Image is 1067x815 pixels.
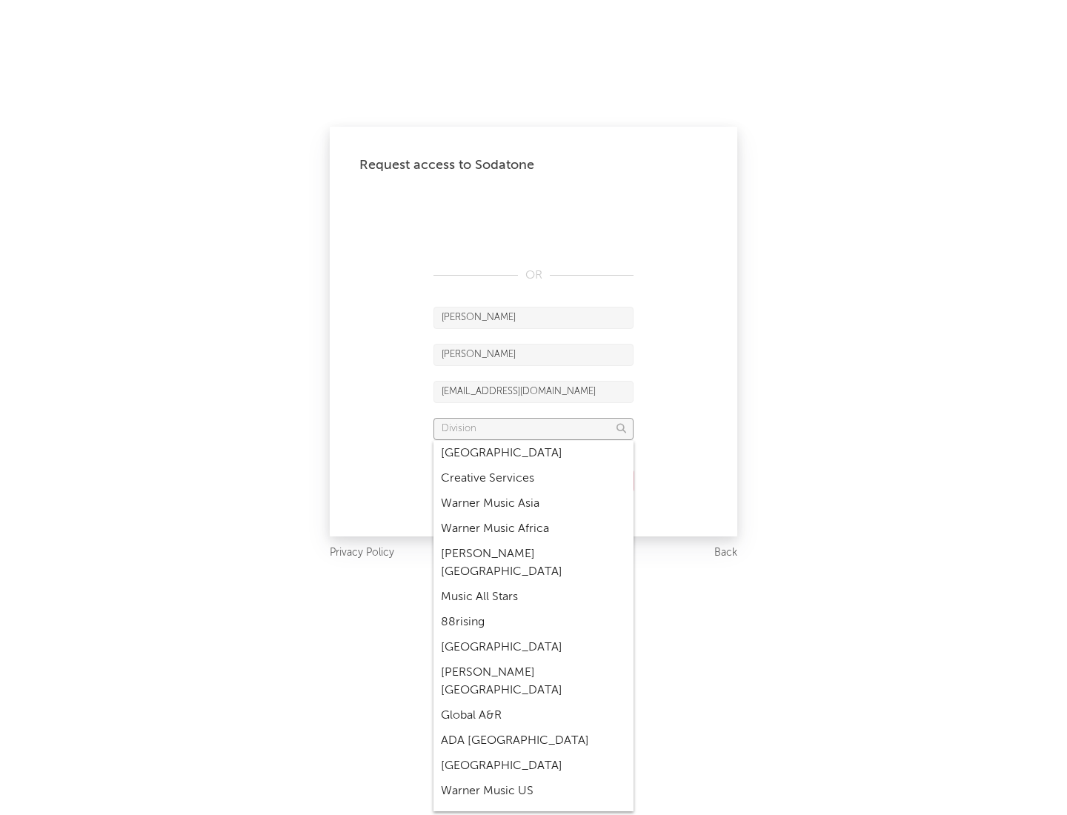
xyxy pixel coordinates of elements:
[433,610,634,635] div: 88rising
[433,703,634,728] div: Global A&R
[433,660,634,703] div: [PERSON_NAME] [GEOGRAPHIC_DATA]
[433,381,634,403] input: Email
[433,779,634,804] div: Warner Music US
[433,491,634,516] div: Warner Music Asia
[433,267,634,285] div: OR
[330,544,394,562] a: Privacy Policy
[433,418,634,440] input: Division
[433,585,634,610] div: Music All Stars
[433,307,634,329] input: First Name
[433,754,634,779] div: [GEOGRAPHIC_DATA]
[359,156,708,174] div: Request access to Sodatone
[714,544,737,562] a: Back
[433,516,634,542] div: Warner Music Africa
[433,542,634,585] div: [PERSON_NAME] [GEOGRAPHIC_DATA]
[433,441,634,466] div: [GEOGRAPHIC_DATA]
[433,728,634,754] div: ADA [GEOGRAPHIC_DATA]
[433,635,634,660] div: [GEOGRAPHIC_DATA]
[433,466,634,491] div: Creative Services
[433,344,634,366] input: Last Name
